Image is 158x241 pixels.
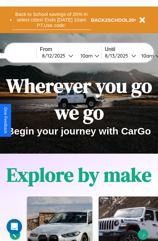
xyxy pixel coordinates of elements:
[3,107,8,133] div: Give Feedback
[75,52,101,59] button: 10am
[40,46,101,52] label: From
[42,53,68,59] div: 8 / 12 / 2025
[77,53,94,59] div: 10am
[7,219,22,235] iframe: Intercom live chat
[91,17,134,23] b: BACK2SCHOOL20
[7,161,151,188] h1: Explore by make
[105,53,131,59] div: 8 / 13 / 2025
[12,10,91,30] button: Back to School savings of 20% in select cities! Ends [DATE] 10am PT.Use code:
[40,52,75,59] button: 8/12/2025
[138,53,155,59] div: 10am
